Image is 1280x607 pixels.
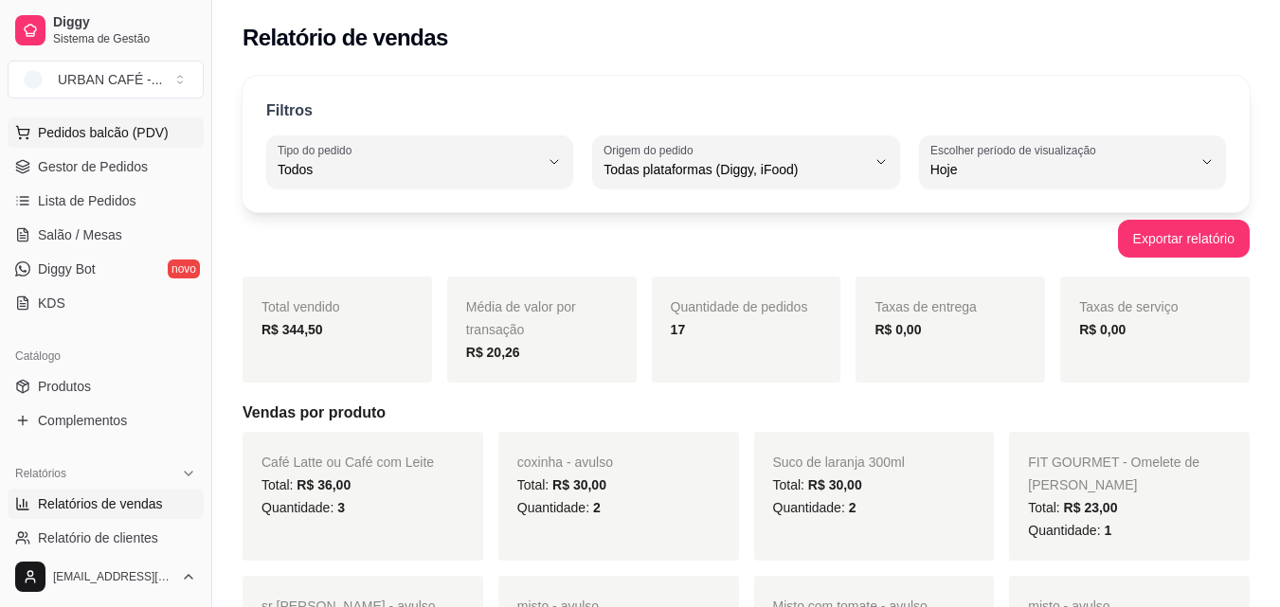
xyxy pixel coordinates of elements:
span: Complementos [38,411,127,430]
span: Lista de Pedidos [38,191,136,210]
span: Suco de laranja 300ml [773,455,905,470]
button: Tipo do pedidoTodos [266,135,573,188]
span: Quantidade: [1028,523,1111,538]
span: 3 [337,500,345,515]
button: Exportar relatório [1118,220,1250,258]
a: Diggy Botnovo [8,254,204,284]
span: 1 [1104,523,1111,538]
span: Relatórios de vendas [38,494,163,513]
span: Diggy [53,14,196,31]
span: Sistema de Gestão [53,31,196,46]
span: Gestor de Pedidos [38,157,148,176]
span: [EMAIL_ADDRESS][DOMAIN_NAME] [53,569,173,584]
h5: Vendas por produto [243,402,1250,424]
span: R$ 23,00 [1064,500,1118,515]
div: URBAN CAFÉ - ... [58,70,162,89]
a: Salão / Mesas [8,220,204,250]
label: Tipo do pedido [278,142,358,158]
a: KDS [8,288,204,318]
span: R$ 36,00 [297,477,351,492]
span: FIT GOURMET - Omelete de [PERSON_NAME] [1028,455,1199,492]
span: Taxas de entrega [874,299,976,314]
a: Gestor de Pedidos [8,152,204,182]
span: Total vendido [261,299,340,314]
a: Lista de Pedidos [8,186,204,216]
span: Taxas de serviço [1079,299,1178,314]
span: Quantidade: [517,500,601,515]
span: Total: [773,477,862,492]
span: 2 [849,500,856,515]
span: Média de valor por transação [466,299,576,337]
a: DiggySistema de Gestão [8,8,204,53]
strong: R$ 20,26 [466,345,520,360]
button: Select a team [8,61,204,98]
span: Total: [517,477,606,492]
strong: R$ 0,00 [874,322,921,337]
a: Relatório de clientes [8,523,204,553]
span: Todos [278,160,539,179]
span: Total: [261,477,351,492]
span: 2 [593,500,601,515]
a: Produtos [8,371,204,402]
span: KDS [38,294,65,312]
span: Diggy Bot [38,259,96,278]
span: R$ 30,00 [808,477,862,492]
a: Relatórios de vendas [8,489,204,519]
strong: 17 [671,322,686,337]
a: Complementos [8,405,204,436]
p: Filtros [266,99,313,122]
span: Produtos [38,377,91,396]
button: [EMAIL_ADDRESS][DOMAIN_NAME] [8,554,204,599]
span: Quantidade: [773,500,856,515]
span: Todas plataformas (Diggy, iFood) [604,160,865,179]
button: Escolher período de visualizaçãoHoje [919,135,1226,188]
span: coxinha - avulso [517,455,613,470]
span: Quantidade: [261,500,345,515]
span: Pedidos balcão (PDV) [38,123,169,142]
h2: Relatório de vendas [243,23,448,53]
div: Catálogo [8,341,204,371]
span: R$ 30,00 [552,477,606,492]
strong: R$ 0,00 [1079,322,1126,337]
span: Café Latte ou Café com Leite [261,455,434,470]
span: Quantidade de pedidos [671,299,808,314]
label: Escolher período de visualização [930,142,1102,158]
button: Pedidos balcão (PDV) [8,117,204,148]
label: Origem do pedido [604,142,699,158]
span: Relatórios [15,466,66,481]
span: Hoje [930,160,1192,179]
button: Origem do pedidoTodas plataformas (Diggy, iFood) [592,135,899,188]
span: Total: [1028,500,1117,515]
span: Salão / Mesas [38,225,122,244]
strong: R$ 344,50 [261,322,323,337]
span: Relatório de clientes [38,528,158,547]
